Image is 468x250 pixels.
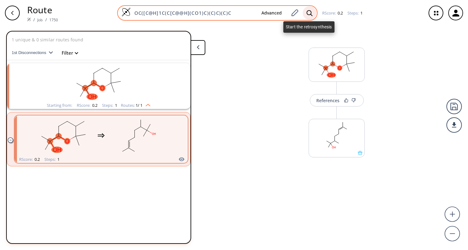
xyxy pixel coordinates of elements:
input: Enter SMILES [131,10,257,16]
span: 0.2 [91,102,97,108]
svg: CC(C)=CCCC(C)C(C)(C)O [309,119,364,151]
a: 1750 [49,17,58,23]
p: 1 unique & 0 similar routes found [12,36,83,43]
span: 1 / 1 [136,103,142,107]
div: Steps : [102,103,117,107]
div: RScore : [19,157,40,161]
button: References [310,94,364,106]
span: 0.2 [337,10,343,16]
div: RScore : [322,11,343,15]
span: 0.2 [34,156,40,162]
span: 1 [359,10,363,16]
span: 1st Disconnections [12,50,49,55]
span: 1 [114,102,117,108]
div: Routes: [121,103,150,107]
li: / [33,16,35,23]
li: / [45,16,47,23]
p: Route [27,3,58,16]
button: Advanced [257,7,287,19]
button: Filter [58,51,78,55]
div: Steps : [347,11,363,15]
span: 1 [56,156,60,162]
button: 1st Disconnections [12,45,58,60]
div: RScore : [77,103,97,107]
div: Start the retrosynthesis [283,21,335,33]
svg: CC1CCC(C(C)(C)O)OC1(C)C [309,48,364,79]
div: References [316,98,339,102]
svg: CC1CCC(C(C)(C)O)OC1(C)C [36,116,91,155]
a: Job [37,17,43,23]
svg: CC1CCC(C(C)(C)O)OC1(C)C [18,63,179,102]
svg: CC(C)=CCCC(C)C(C)(C)O [111,116,166,155]
ul: clusters [7,60,191,169]
img: Up [142,102,150,106]
div: Steps : [44,157,60,161]
img: Spaya logo [27,18,31,21]
img: Logo Spaya [121,7,131,17]
div: Starting from: [47,103,72,107]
